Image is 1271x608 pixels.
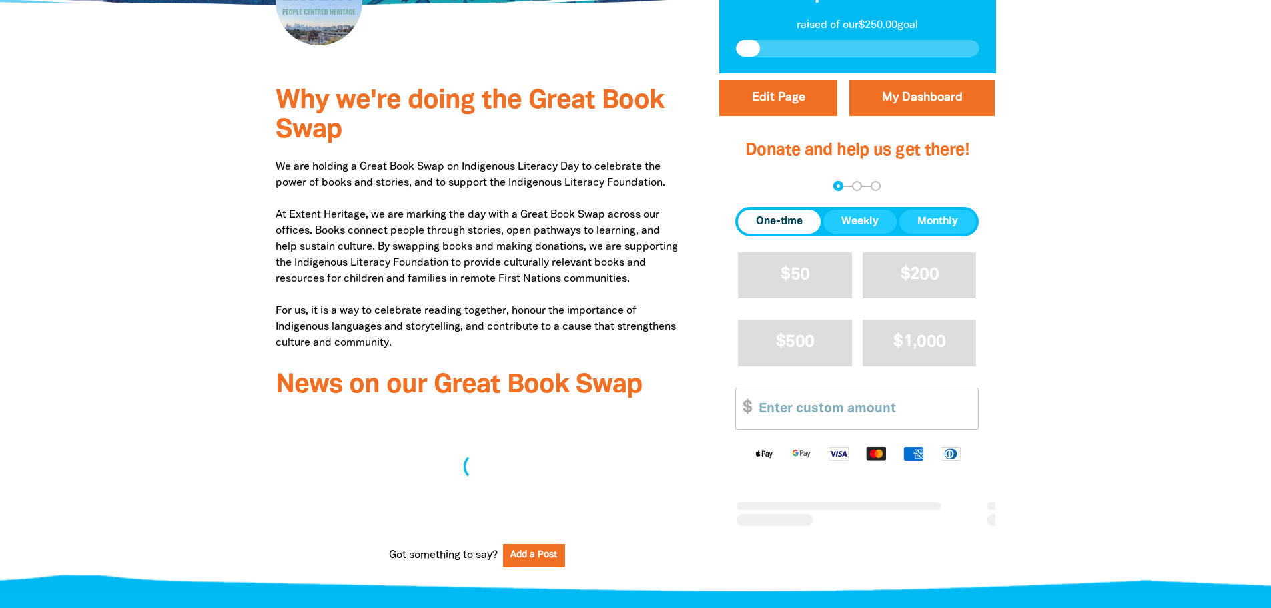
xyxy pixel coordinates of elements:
[863,252,977,298] button: $200
[863,320,977,366] button: $1,000
[738,210,821,234] button: One-time
[932,446,969,461] img: Diners Club logo
[857,446,895,461] img: Mastercard logo
[738,320,852,366] button: $500
[849,80,995,116] a: My Dashboard
[735,207,979,236] div: Donation frequency
[745,446,783,461] img: Apple Pay logo
[917,214,958,230] span: Monthly
[893,334,945,350] span: $1,000
[719,502,995,534] div: Donation stream
[389,547,498,563] span: Got something to say?
[738,252,852,298] button: $50
[781,267,809,282] span: $50
[901,267,939,282] span: $200
[735,435,979,472] div: Available payment methods
[852,181,862,191] button: Navigate to step 2 of 3 to enter your details
[503,544,566,567] button: Add a Post
[783,446,820,461] img: Google Pay logo
[820,446,857,461] img: Visa logo
[745,143,969,158] span: Donate and help us get there!
[833,181,843,191] button: Navigate to step 1 of 3 to enter your donation amount
[719,80,837,116] button: Edit Page
[899,210,976,234] button: Monthly
[823,210,897,234] button: Weekly
[749,388,978,429] input: Enter custom amount
[276,371,679,400] h3: News on our Great Book Swap
[756,214,803,230] span: One-time
[895,446,932,461] img: American Express logo
[871,181,881,191] button: Navigate to step 3 of 3 to enter your payment details
[736,388,752,429] span: $
[776,334,814,350] span: $500
[841,214,879,230] span: Weekly
[276,89,664,143] span: Why we're doing the Great Book Swap
[276,159,679,351] p: We are holding a Great Book Swap on Indigenous Literacy Day to celebrate the power of books and s...
[736,17,979,33] p: raised of our $250.00 goal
